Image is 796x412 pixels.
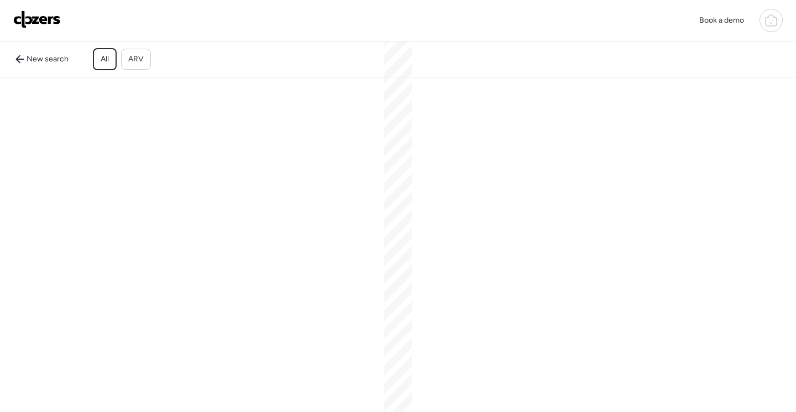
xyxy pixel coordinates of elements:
[101,54,109,65] span: All
[128,54,144,65] span: ARV
[9,50,75,68] a: New search
[27,54,69,65] span: New search
[699,15,744,25] span: Book a demo
[13,11,61,28] img: Logo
